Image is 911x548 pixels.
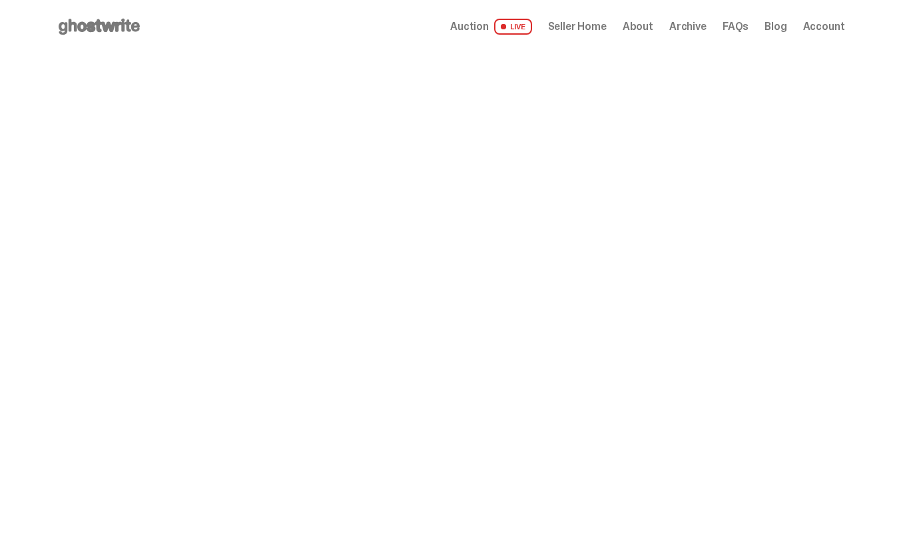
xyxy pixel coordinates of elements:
[450,19,531,35] a: Auction LIVE
[450,21,489,32] span: Auction
[803,21,845,32] a: Account
[548,21,607,32] a: Seller Home
[723,21,749,32] a: FAQs
[623,21,653,32] a: About
[494,19,532,35] span: LIVE
[764,21,786,32] a: Blog
[669,21,707,32] a: Archive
